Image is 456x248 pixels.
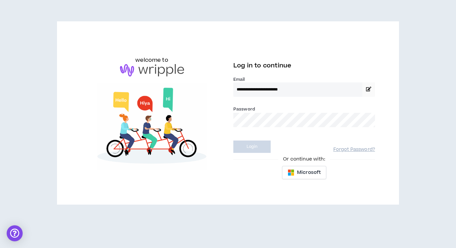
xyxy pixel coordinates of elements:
div: Open Intercom Messenger [7,225,23,241]
span: Or continue with: [278,156,330,163]
img: Welcome to Wripple [81,83,223,170]
img: logo-brand.png [120,64,184,77]
a: Forgot Password? [333,147,375,153]
h6: welcome to [135,56,168,64]
label: Email [233,76,375,82]
button: Microsoft [282,166,326,179]
label: Password [233,106,255,112]
button: Login [233,141,271,153]
span: Microsoft [297,169,321,176]
span: Log in to continue [233,61,291,70]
